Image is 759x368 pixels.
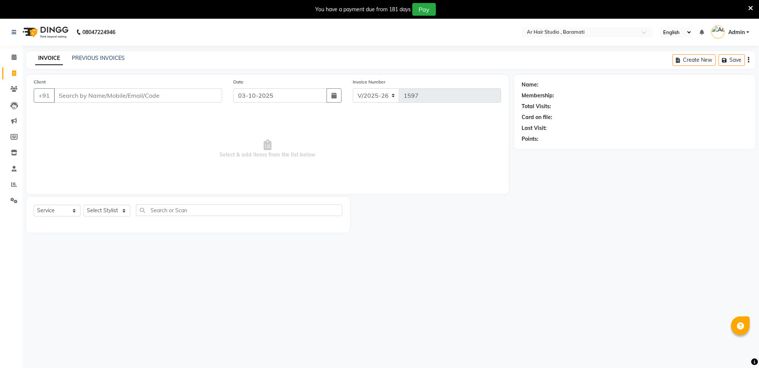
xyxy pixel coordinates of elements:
button: Create New [673,54,716,66]
div: Last Visit: [522,124,547,132]
div: Membership: [522,92,554,100]
button: +91 [34,88,55,103]
a: INVOICE [35,52,63,65]
label: Client [34,79,46,85]
img: Admin [711,25,725,39]
div: Total Visits: [522,103,551,110]
iframe: chat widget [728,338,752,361]
div: Points: [522,135,538,143]
label: Date [233,79,243,85]
b: 08047224946 [82,22,115,43]
span: Select & add items from the list below [34,112,501,186]
img: logo [19,22,70,43]
input: Search or Scan [136,204,342,216]
div: Name: [522,81,538,89]
label: Invoice Number [353,79,385,85]
div: You have a payment due from 181 days [315,6,411,13]
button: Save [719,54,745,66]
div: Card on file: [522,113,552,121]
button: Pay [412,3,436,16]
input: Search by Name/Mobile/Email/Code [54,88,222,103]
span: Admin [728,28,745,36]
a: PREVIOUS INVOICES [72,55,125,61]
